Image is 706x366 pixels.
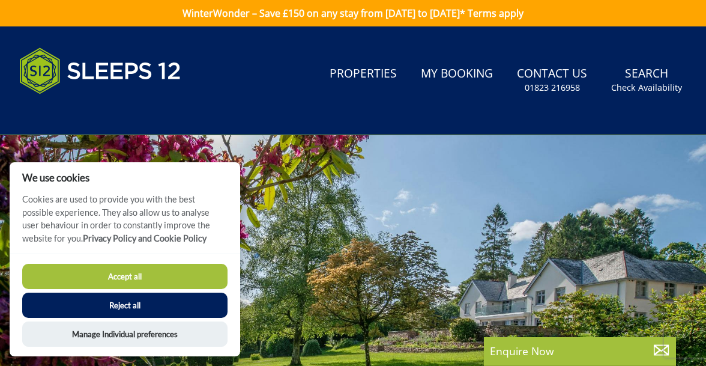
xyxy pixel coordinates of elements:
p: Enquire Now [490,343,670,359]
a: My Booking [416,61,498,88]
button: Accept all [22,264,228,289]
iframe: Customer reviews powered by Trustpilot [13,108,139,118]
small: Check Availability [611,82,682,94]
a: Properties [325,61,402,88]
a: SearchCheck Availability [606,61,687,100]
p: Cookies are used to provide you with the best possible experience. They also allow us to analyse ... [10,193,240,254]
img: Sleeps 12 [19,41,181,101]
button: Reject all [22,293,228,318]
small: 01823 216958 [525,82,580,94]
button: Manage Individual preferences [22,322,228,347]
a: Privacy Policy and Cookie Policy [83,233,207,243]
h2: We use cookies [10,172,240,183]
a: Contact Us01823 216958 [512,61,592,100]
